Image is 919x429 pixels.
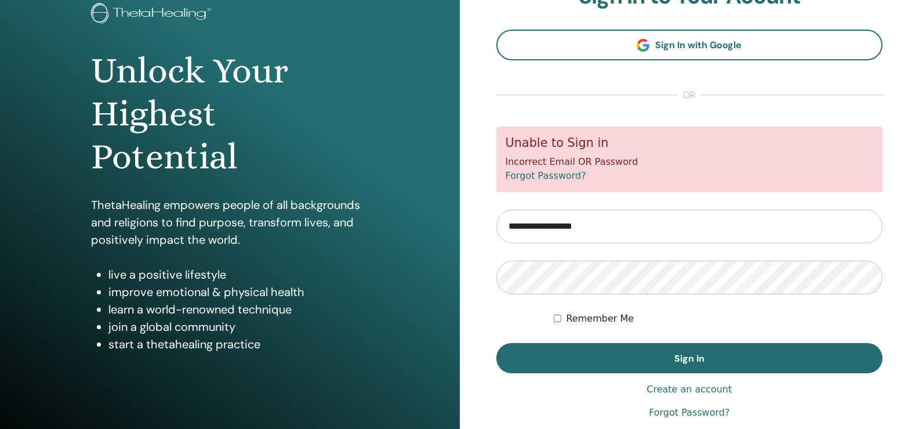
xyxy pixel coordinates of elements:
li: learn a world-renowned technique [108,301,368,318]
li: live a positive lifestyle [108,266,368,283]
button: Sign In [496,343,883,373]
a: Forgot Password? [649,406,729,420]
h1: Unlock Your Highest Potential [91,49,368,179]
span: Sign In with Google [655,39,742,51]
div: Keep me authenticated indefinitely or until I manually logout [554,312,882,326]
span: Sign In [674,352,704,365]
h5: Unable to Sign in [506,136,874,150]
li: improve emotional & physical health [108,283,368,301]
span: or [677,88,702,102]
p: ThetaHealing empowers people of all backgrounds and religions to find purpose, transform lives, a... [91,196,368,248]
a: Sign In with Google [496,30,883,60]
a: Forgot Password? [506,170,586,181]
label: Remember Me [566,312,634,326]
div: Incorrect Email OR Password [496,127,883,192]
li: start a thetahealing practice [108,336,368,353]
a: Create an account [646,383,732,396]
li: join a global community [108,318,368,336]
